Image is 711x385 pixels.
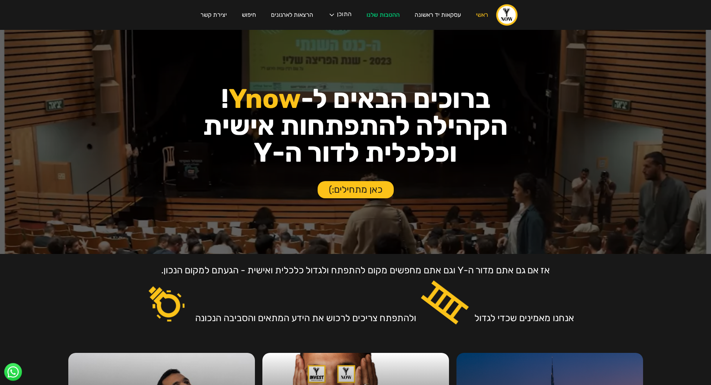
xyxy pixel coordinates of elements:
[229,83,301,115] span: Ynow
[161,265,574,323] div: אז אם גם אתם מדור ה-Y וגם אתם מחפשים מקום להתפתח ולגדול כלכלית ואישית - הגעתם למקום הנכון. אנחנו ...
[359,4,407,25] a: ההטבות שלנו
[321,4,359,26] div: התוכן
[407,4,468,25] a: עסקאות יד ראשונה
[71,86,640,166] h1: ברוכים הבאים ל- ! הקהילה להתפתחות אישית וכלכלית לדור ה-Y
[468,4,496,25] a: ראשי
[263,4,321,25] a: הרצאות לארגונים
[496,4,518,26] a: home
[234,4,263,25] a: חיפוש
[318,181,394,198] a: כאן מתחילים:)
[337,11,352,19] div: התוכן
[193,4,234,25] a: יצירת קשר
[195,313,416,323] div: ולהתפתח צריכים לרכוש את הידע המתאים והסביבה הנכונה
